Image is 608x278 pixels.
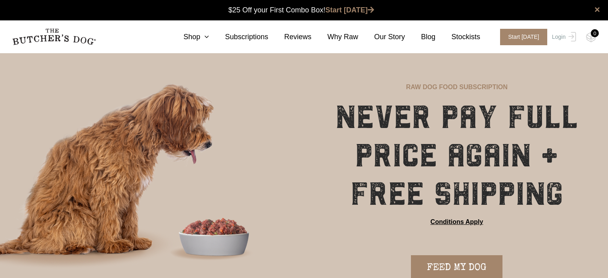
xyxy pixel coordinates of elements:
[435,32,480,42] a: Stockists
[431,217,483,227] a: Conditions Apply
[268,32,311,42] a: Reviews
[167,32,209,42] a: Shop
[311,32,358,42] a: Why Raw
[326,98,588,213] h1: NEVER PAY FULL PRICE AGAIN + FREE SHIPPING
[209,32,268,42] a: Subscriptions
[325,6,374,14] a: Start [DATE]
[406,82,508,92] p: RAW DOG FOOD SUBSCRIPTION
[594,5,600,14] a: close
[405,32,435,42] a: Blog
[591,29,599,37] div: 0
[358,32,405,42] a: Our Story
[586,32,596,42] img: TBD_Cart-Empty.png
[500,29,547,45] span: Start [DATE]
[492,29,550,45] a: Start [DATE]
[550,29,576,45] a: Login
